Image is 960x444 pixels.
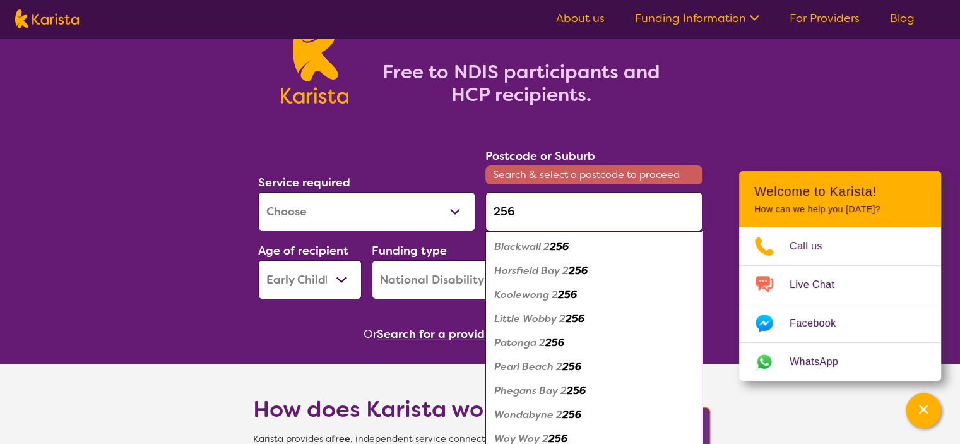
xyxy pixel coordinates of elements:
[790,314,851,333] span: Facebook
[492,403,696,427] div: Wondabyne 2256
[558,288,577,301] em: 256
[556,11,605,26] a: About us
[494,408,562,421] em: Wondabyne 2
[492,235,696,259] div: Blackwall 2256
[494,360,562,373] em: Pearl Beach 2
[485,165,702,184] span: Search & select a postcode to proceed
[494,264,569,277] em: Horsfield Bay 2
[790,275,850,294] span: Live Chat
[281,15,348,104] img: Karista logo
[545,336,564,349] em: 256
[15,9,79,28] img: Karista logo
[567,384,586,397] em: 256
[372,243,447,258] label: Funding type
[492,355,696,379] div: Pearl Beach 2256
[492,379,696,403] div: Phegans Bay 2256
[492,259,696,283] div: Horsfield Bay 2256
[364,325,377,344] span: Or
[364,61,679,106] h2: Free to NDIS participants and HCP recipients.
[258,243,348,258] label: Age of recipient
[635,11,759,26] a: Funding Information
[754,204,926,215] p: How can we help you [DATE]?
[258,175,350,190] label: Service required
[790,11,860,26] a: For Providers
[906,393,941,428] button: Channel Menu
[494,312,566,325] em: Little Wobby 2
[562,360,581,373] em: 256
[754,184,926,199] h2: Welcome to Karista!
[739,171,941,381] div: Channel Menu
[492,331,696,355] div: Patonga 2256
[890,11,915,26] a: Blog
[494,384,567,397] em: Phegans Bay 2
[492,307,696,331] div: Little Wobby 2256
[494,336,545,349] em: Patonga 2
[492,283,696,307] div: Koolewong 2256
[569,264,588,277] em: 256
[550,240,569,253] em: 256
[377,325,596,344] button: Search for a provider to leave a review
[494,288,558,301] em: Koolewong 2
[485,148,595,164] label: Postcode or Suburb
[739,227,941,381] ul: Choose channel
[790,352,853,371] span: WhatsApp
[485,192,702,231] input: Type
[566,312,584,325] em: 256
[253,394,518,424] h1: How does Karista work?
[562,408,581,421] em: 256
[790,237,838,256] span: Call us
[739,343,941,381] a: Web link opens in a new tab.
[494,240,550,253] em: Blackwall 2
